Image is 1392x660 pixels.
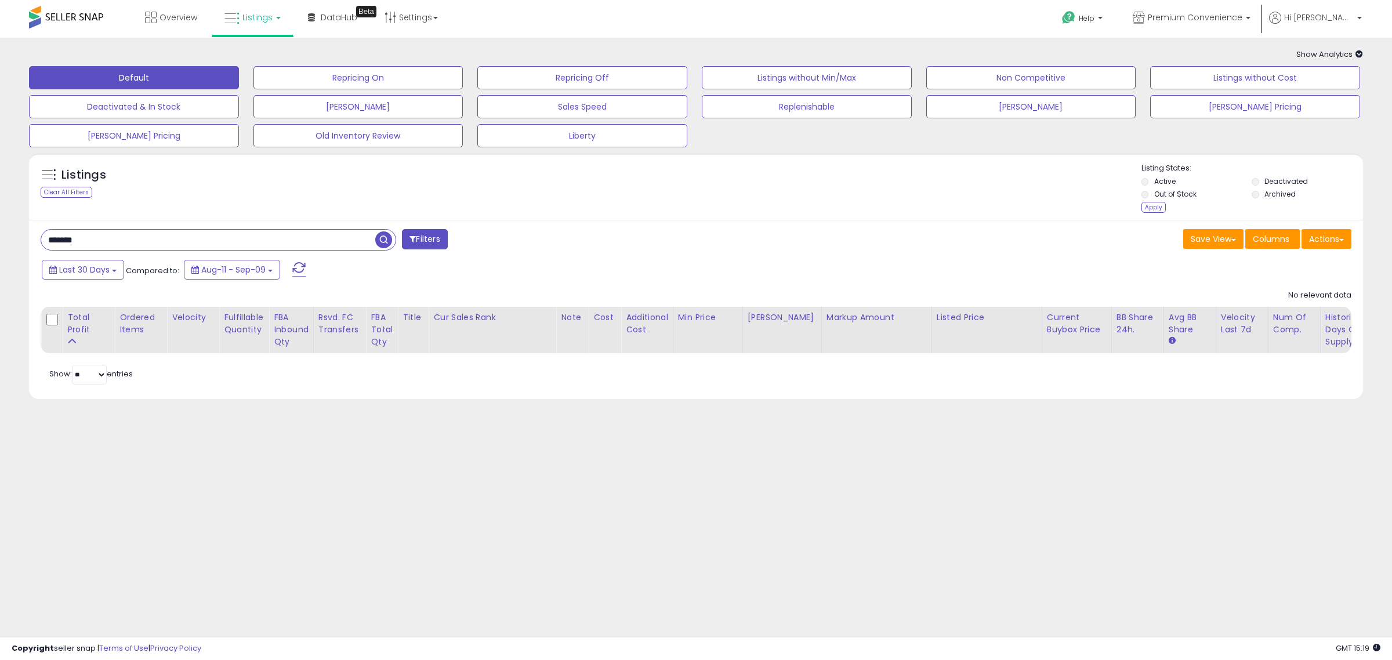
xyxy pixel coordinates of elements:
[242,12,273,23] span: Listings
[402,229,447,249] button: Filters
[253,66,463,89] button: Repricing On
[748,311,817,324] div: [PERSON_NAME]
[1302,229,1351,249] button: Actions
[59,264,110,275] span: Last 30 Days
[561,311,583,324] div: Note
[1264,189,1296,199] label: Archived
[126,265,179,276] span: Compared to:
[403,311,423,324] div: Title
[184,260,280,280] button: Aug-11 - Sep-09
[29,124,239,147] button: [PERSON_NAME] Pricing
[937,311,1037,324] div: Listed Price
[1288,290,1351,301] div: No relevant data
[119,311,162,336] div: Ordered Items
[1325,311,1368,348] div: Historical Days Of Supply
[702,95,912,118] button: Replenishable
[477,124,687,147] button: Liberty
[1116,311,1159,336] div: BB Share 24h.
[371,311,393,348] div: FBA Total Qty
[42,260,124,280] button: Last 30 Days
[201,264,266,275] span: Aug-11 - Sep-09
[926,66,1136,89] button: Non Competitive
[67,311,110,336] div: Total Profit
[253,95,463,118] button: [PERSON_NAME]
[1183,229,1244,249] button: Save View
[477,66,687,89] button: Repricing Off
[274,311,309,348] div: FBA inbound Qty
[49,368,133,379] span: Show: entries
[926,95,1136,118] button: [PERSON_NAME]
[1264,176,1308,186] label: Deactivated
[1269,12,1362,38] a: Hi [PERSON_NAME]
[678,311,738,324] div: Min Price
[1296,49,1363,60] span: Show Analytics
[626,311,668,336] div: Additional Cost
[1141,163,1364,174] p: Listing States:
[1061,10,1076,25] i: Get Help
[1169,311,1211,336] div: Avg BB Share
[172,311,214,324] div: Velocity
[1053,2,1114,38] a: Help
[1047,311,1107,336] div: Current Buybox Price
[593,311,616,324] div: Cost
[61,167,106,183] h5: Listings
[1141,202,1166,213] div: Apply
[321,12,357,23] span: DataHub
[1154,189,1197,199] label: Out of Stock
[1150,95,1360,118] button: [PERSON_NAME] Pricing
[1273,311,1315,336] div: Num of Comp.
[159,12,197,23] span: Overview
[433,311,551,324] div: Cur Sales Rank
[1079,13,1094,23] span: Help
[1148,12,1242,23] span: Premium Convenience
[356,6,376,17] div: Tooltip anchor
[826,311,927,324] div: Markup Amount
[477,95,687,118] button: Sales Speed
[318,311,361,336] div: Rsvd. FC Transfers
[1284,12,1354,23] span: Hi [PERSON_NAME]
[224,311,264,336] div: Fulfillable Quantity
[1150,66,1360,89] button: Listings without Cost
[29,95,239,118] button: Deactivated & In Stock
[41,187,92,198] div: Clear All Filters
[1169,336,1176,346] small: Avg BB Share.
[1245,229,1300,249] button: Columns
[1221,311,1263,336] div: Velocity Last 7d
[253,124,463,147] button: Old Inventory Review
[1154,176,1176,186] label: Active
[702,66,912,89] button: Listings without Min/Max
[29,66,239,89] button: Default
[1253,233,1289,245] span: Columns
